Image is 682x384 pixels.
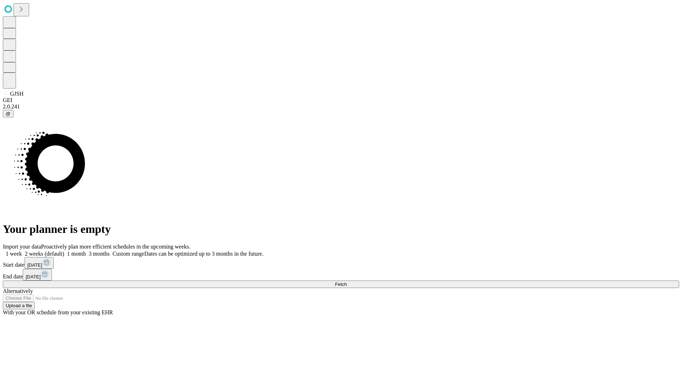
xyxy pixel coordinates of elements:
button: [DATE] [23,269,52,281]
span: [DATE] [26,274,40,279]
button: @ [3,110,13,117]
div: Start date [3,257,679,269]
span: @ [6,111,11,116]
span: 1 week [6,251,22,257]
span: [DATE] [27,262,42,268]
div: GEI [3,97,679,103]
span: Dates can be optimized up to 3 months in the future. [144,251,263,257]
span: 1 month [67,251,86,257]
button: Upload a file [3,302,35,309]
span: With your OR schedule from your existing EHR [3,309,113,315]
button: [DATE] [25,257,54,269]
span: 3 months [89,251,110,257]
span: Custom range [113,251,144,257]
h1: Your planner is empty [3,223,679,236]
div: End date [3,269,679,281]
span: GJSH [10,91,23,97]
span: Alternatively [3,288,33,294]
div: 2.0.241 [3,103,679,110]
span: 2 weeks (default) [25,251,64,257]
span: Import your data [3,244,41,250]
span: Fetch [335,282,347,287]
span: Proactively plan more efficient schedules in the upcoming weeks. [41,244,190,250]
button: Fetch [3,281,679,288]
